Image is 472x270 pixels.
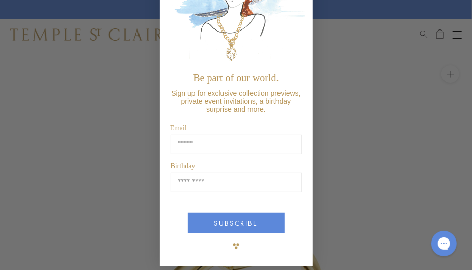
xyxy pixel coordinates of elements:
input: Email [171,135,302,154]
iframe: Gorgias live chat messenger [426,227,462,260]
span: Sign up for exclusive collection previews, private event invitations, a birthday surprise and more. [171,89,300,113]
span: Email [170,124,187,132]
button: SUBSCRIBE [188,213,285,233]
span: Be part of our world. [193,72,279,83]
span: Birthday [171,162,196,170]
img: TSC [226,236,246,256]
